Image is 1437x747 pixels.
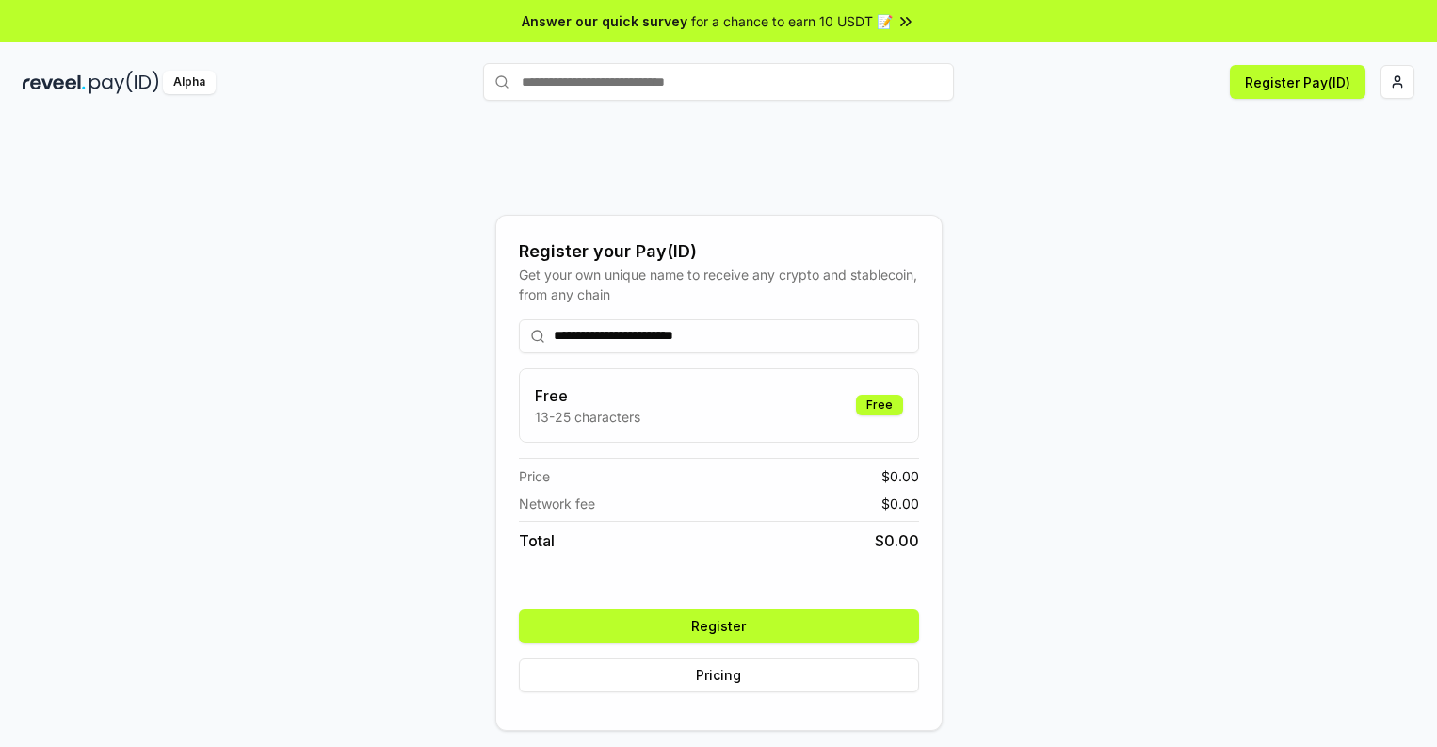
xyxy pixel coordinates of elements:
[881,494,919,513] span: $ 0.00
[89,71,159,94] img: pay_id
[522,11,687,31] span: Answer our quick survey
[519,238,919,265] div: Register your Pay(ID)
[519,658,919,692] button: Pricing
[23,71,86,94] img: reveel_dark
[535,384,640,407] h3: Free
[519,494,595,513] span: Network fee
[519,529,555,552] span: Total
[691,11,893,31] span: for a chance to earn 10 USDT 📝
[519,265,919,304] div: Get your own unique name to receive any crypto and stablecoin, from any chain
[519,466,550,486] span: Price
[519,609,919,643] button: Register
[881,466,919,486] span: $ 0.00
[875,529,919,552] span: $ 0.00
[1230,65,1365,99] button: Register Pay(ID)
[856,395,903,415] div: Free
[163,71,216,94] div: Alpha
[535,407,640,427] p: 13-25 characters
